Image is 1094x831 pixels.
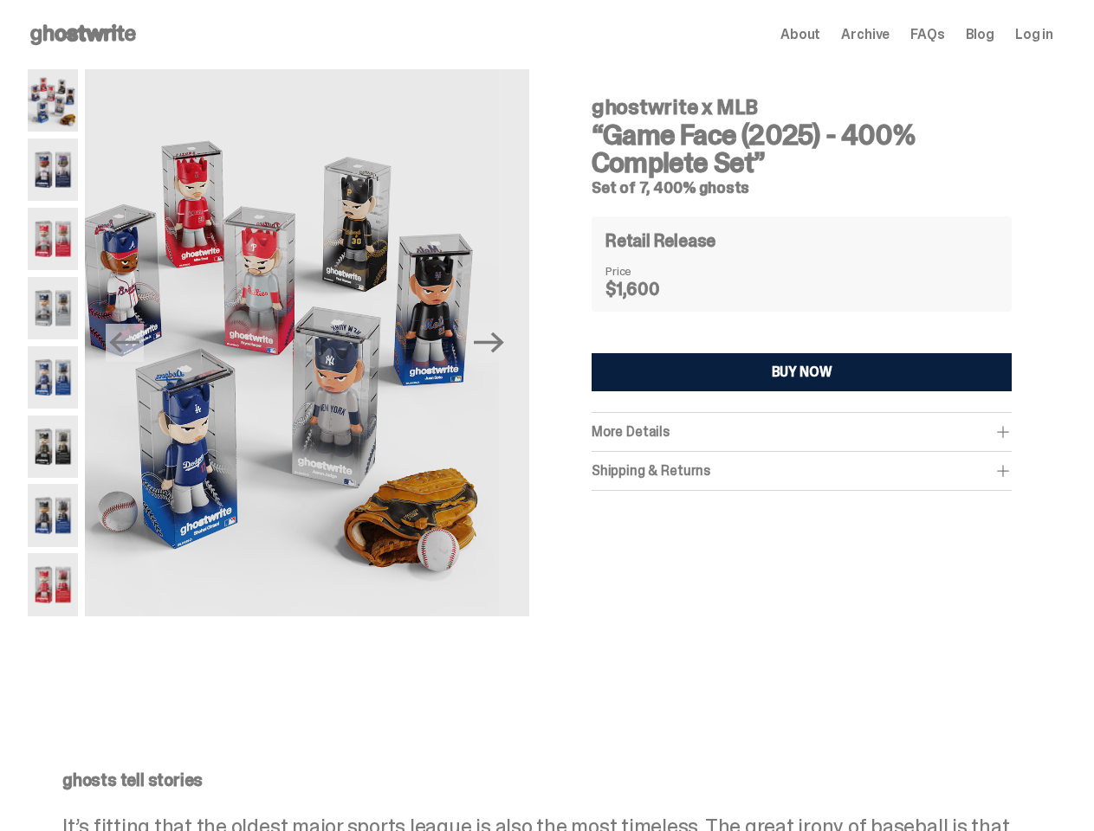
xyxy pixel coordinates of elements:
[592,353,1012,391] button: BUY NOW
[28,484,78,546] img: 07-ghostwrite-mlb-game-face-complete-set-juan-soto.png
[28,277,78,339] img: 04-ghostwrite-mlb-game-face-complete-set-aaron-judge.png
[592,180,1012,196] h5: Set of 7, 400% ghosts
[62,771,1019,789] p: ghosts tell stories
[910,28,944,42] a: FAQs
[55,69,499,624] img: 01-ghostwrite-mlb-game-face-complete-set.png
[28,553,78,615] img: 08-ghostwrite-mlb-game-face-complete-set-mike-trout.png
[499,69,943,624] img: 02-ghostwrite-mlb-game-face-complete-set-ronald-acuna-jr.png
[28,69,78,132] img: 01-ghostwrite-mlb-game-face-complete-set.png
[592,121,1012,177] h3: “Game Face (2025) - 400% Complete Set”
[470,324,508,362] button: Next
[605,232,715,249] h4: Retail Release
[106,324,144,362] button: Previous
[28,208,78,270] img: 03-ghostwrite-mlb-game-face-complete-set-bryce-harper.png
[1015,28,1053,42] a: Log in
[841,28,890,42] a: Archive
[28,415,78,478] img: 06-ghostwrite-mlb-game-face-complete-set-paul-skenes.png
[780,28,820,42] a: About
[592,97,1012,118] h4: ghostwrite x MLB
[966,28,994,42] a: Blog
[28,346,78,409] img: 05-ghostwrite-mlb-game-face-complete-set-shohei-ohtani.png
[605,280,692,298] dd: $1,600
[28,138,78,201] img: 02-ghostwrite-mlb-game-face-complete-set-ronald-acuna-jr.png
[592,422,670,441] span: More Details
[772,365,832,379] div: BUY NOW
[605,265,692,277] dt: Price
[592,462,1012,480] div: Shipping & Returns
